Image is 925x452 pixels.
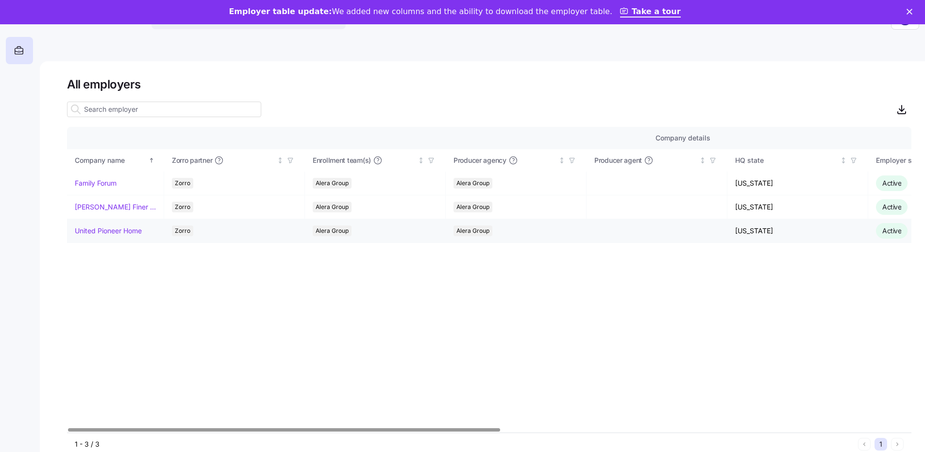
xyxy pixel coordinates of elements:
button: Previous page [858,438,871,451]
th: Enrollment team(s)Not sorted [305,149,446,172]
span: Zorro [175,202,190,212]
div: 1 - 3 / 3 [75,439,854,449]
a: Family Forum [75,178,117,188]
div: We added new columns and the ability to download the employer table. [229,7,612,17]
span: Active [882,179,901,187]
span: Alera Group [456,202,489,212]
h1: All employers [67,77,911,92]
div: Not sorted [277,157,284,164]
span: Alera Group [316,226,349,236]
th: Producer agencyNot sorted [446,149,587,172]
input: Search employer [67,102,261,117]
a: Take a tour [620,7,681,17]
button: 1 [875,438,887,451]
th: Zorro partnerNot sorted [164,149,305,172]
div: HQ state [735,155,838,166]
td: [US_STATE] [727,172,868,195]
a: United Pioneer Home [75,226,142,236]
span: Alera Group [456,226,489,236]
span: Zorro [175,178,190,189]
span: Producer agency [454,156,506,165]
div: Close [907,9,916,15]
span: Active [882,226,901,235]
th: Company nameSorted ascending [67,149,164,172]
div: Not sorted [418,157,424,164]
div: Not sorted [699,157,706,164]
div: Sorted ascending [148,157,155,164]
button: Next page [891,438,904,451]
td: [US_STATE] [727,195,868,219]
span: Producer agent [594,156,642,165]
a: [PERSON_NAME] Finer Meats [75,202,156,212]
span: Zorro partner [172,156,212,165]
span: Zorro [175,226,190,236]
span: Active [882,203,901,211]
td: [US_STATE] [727,219,868,243]
div: Not sorted [840,157,847,164]
div: Not sorted [558,157,565,164]
span: Alera Group [316,202,349,212]
span: Enrollment team(s) [313,156,371,165]
th: HQ stateNot sorted [727,149,868,172]
span: Alera Group [316,178,349,189]
th: Producer agentNot sorted [587,149,727,172]
span: Alera Group [456,178,489,189]
div: Company name [75,155,147,166]
b: Employer table update: [229,7,332,16]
